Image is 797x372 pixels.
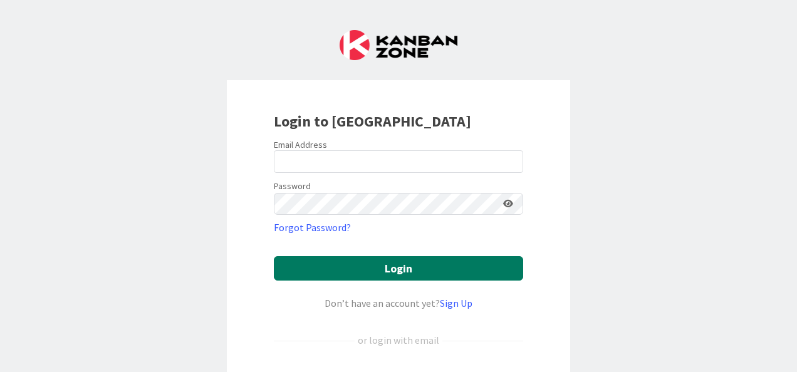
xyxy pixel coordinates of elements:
a: Sign Up [440,297,472,309]
label: Password [274,180,311,193]
label: Email Address [274,139,327,150]
a: Forgot Password? [274,220,351,235]
b: Login to [GEOGRAPHIC_DATA] [274,111,471,131]
div: or login with email [355,333,442,348]
img: Kanban Zone [340,30,457,60]
button: Login [274,256,523,281]
div: Don’t have an account yet? [274,296,523,311]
